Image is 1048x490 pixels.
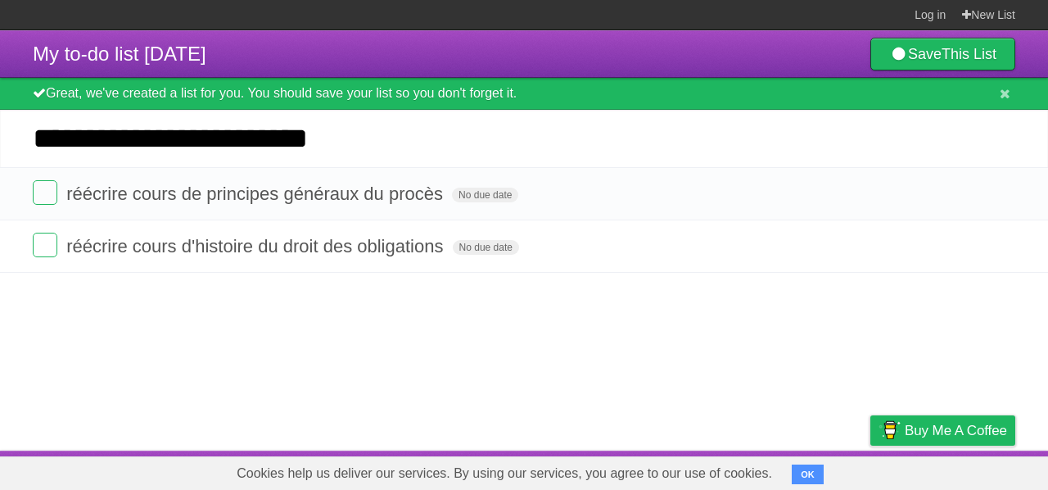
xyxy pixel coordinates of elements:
[220,457,788,490] span: Cookies help us deliver our services. By using our services, you agree to our use of cookies.
[653,455,687,486] a: About
[452,188,518,202] span: No due date
[793,455,829,486] a: Terms
[33,233,57,257] label: Done
[66,184,447,204] span: réécrire cours de principes généraux du procès
[33,180,57,205] label: Done
[870,415,1015,446] a: Buy me a coffee
[66,236,447,256] span: réécrire cours d'histoire du droit des obligations
[870,38,1015,70] a: SaveThis List
[905,416,1007,445] span: Buy me a coffee
[33,43,206,65] span: My to-do list [DATE]
[707,455,773,486] a: Developers
[942,46,996,62] b: This List
[912,455,1015,486] a: Suggest a feature
[453,240,519,255] span: No due date
[879,416,901,444] img: Buy me a coffee
[849,455,892,486] a: Privacy
[792,465,824,484] button: OK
